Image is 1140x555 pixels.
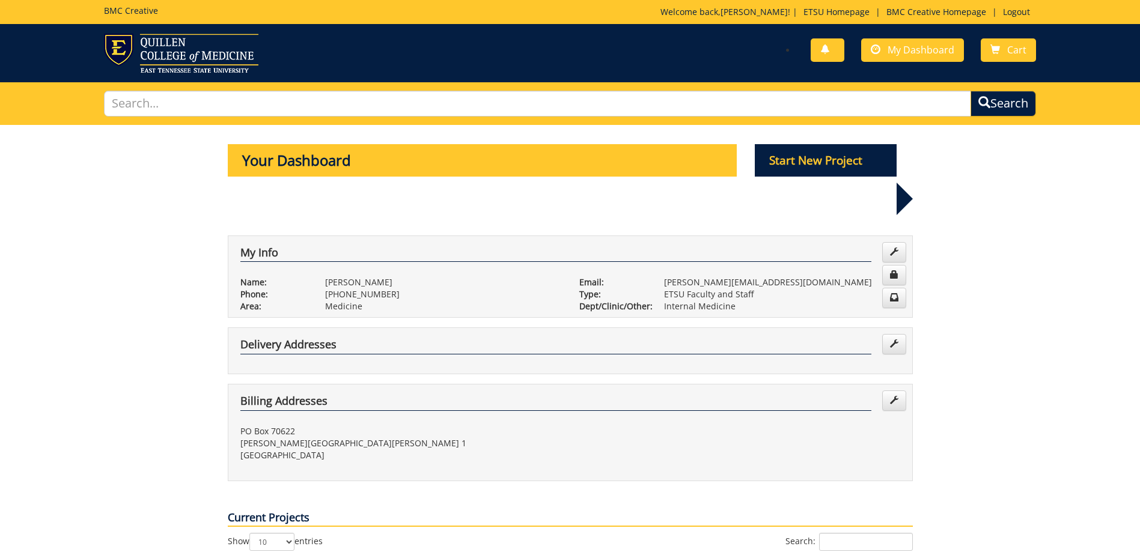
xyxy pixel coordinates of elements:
p: Medicine [325,300,561,312]
a: Logout [997,6,1036,17]
p: Type: [579,288,646,300]
h4: Billing Addresses [240,395,871,411]
img: ETSU logo [104,34,258,73]
p: Email: [579,276,646,288]
a: Edit Addresses [882,334,906,354]
p: Welcome back, ! | | | [660,6,1036,18]
label: Show entries [228,533,323,551]
p: [PHONE_NUMBER] [325,288,561,300]
a: ETSU Homepage [797,6,876,17]
a: Change Password [882,265,906,285]
span: Cart [1007,43,1026,56]
p: Current Projects [228,510,913,527]
h5: BMC Creative [104,6,158,15]
a: Edit Info [882,242,906,262]
h4: Delivery Addresses [240,339,871,354]
a: My Dashboard [861,38,964,62]
p: Phone: [240,288,307,300]
button: Search [971,91,1036,117]
a: Change Communication Preferences [882,288,906,308]
a: Start New Project [755,156,897,167]
a: BMC Creative Homepage [880,6,992,17]
p: [PERSON_NAME][GEOGRAPHIC_DATA][PERSON_NAME] 1 [240,437,561,449]
p: Start New Project [755,144,897,177]
input: Search: [819,533,913,551]
p: Internal Medicine [664,300,900,312]
a: Cart [981,38,1036,62]
input: Search... [104,91,971,117]
h4: My Info [240,247,871,262]
a: [PERSON_NAME] [721,6,788,17]
a: Edit Addresses [882,390,906,411]
p: [GEOGRAPHIC_DATA] [240,449,561,461]
p: [PERSON_NAME][EMAIL_ADDRESS][DOMAIN_NAME] [664,276,900,288]
p: Name: [240,276,307,288]
p: [PERSON_NAME] [325,276,561,288]
span: My Dashboard [888,43,954,56]
select: Showentries [249,533,294,551]
p: Your Dashboard [228,144,737,177]
p: Dept/Clinic/Other: [579,300,646,312]
label: Search: [785,533,913,551]
p: Area: [240,300,307,312]
p: ETSU Faculty and Staff [664,288,900,300]
p: PO Box 70622 [240,425,561,437]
